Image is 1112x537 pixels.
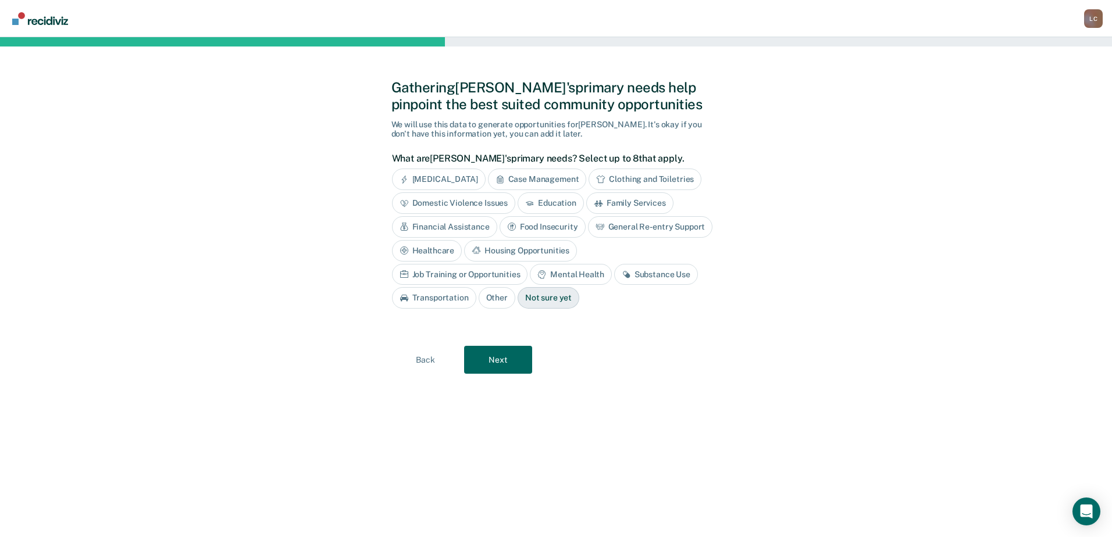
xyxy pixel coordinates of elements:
div: Housing Opportunities [464,240,577,262]
button: Back [391,346,459,374]
div: Not sure yet [518,287,579,309]
label: What are [PERSON_NAME]'s primary needs? Select up to 8 that apply. [392,153,715,164]
div: Financial Assistance [392,216,497,238]
div: Domestic Violence Issues [392,192,516,214]
div: Family Services [586,192,673,214]
button: Next [464,346,532,374]
div: Food Insecurity [500,216,586,238]
div: Clothing and Toiletries [589,169,701,190]
div: L C [1084,9,1103,28]
div: Mental Health [530,264,611,285]
div: Case Management [488,169,587,190]
div: General Re-entry Support [588,216,713,238]
div: Open Intercom Messenger [1072,497,1100,525]
div: Substance Use [614,264,698,285]
div: Education [518,192,584,214]
div: [MEDICAL_DATA] [392,169,486,190]
div: Job Training or Opportunities [392,264,528,285]
div: Transportation [392,287,476,309]
div: We will use this data to generate opportunities for [PERSON_NAME] . It's okay if you don't have t... [391,120,721,139]
img: Recidiviz [12,12,68,25]
div: Other [479,287,515,309]
button: Profile dropdown button [1084,9,1103,28]
div: Gathering [PERSON_NAME]'s primary needs help pinpoint the best suited community opportunities [391,79,721,113]
div: Healthcare [392,240,462,262]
